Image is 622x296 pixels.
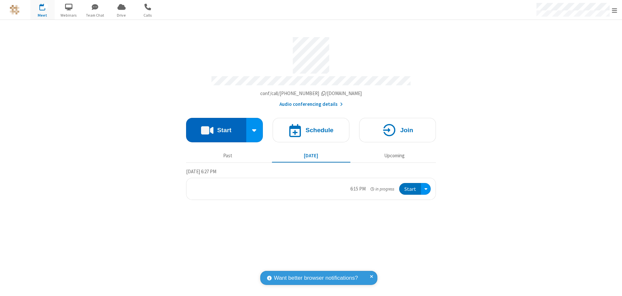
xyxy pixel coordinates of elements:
[371,186,394,192] em: in progress
[359,118,436,142] button: Join
[399,183,421,195] button: Start
[189,149,267,162] button: Past
[305,127,333,133] h4: Schedule
[10,5,20,15] img: QA Selenium DO NOT DELETE OR CHANGE
[186,168,216,175] span: [DATE] 6:27 PM
[109,12,134,18] span: Drive
[186,168,436,200] section: Today's Meetings
[421,183,431,195] div: Open menu
[186,118,246,142] button: Start
[260,90,362,96] span: Copy my meeting room link
[274,274,358,282] span: Want better browser notifications?
[260,90,362,97] button: Copy my meeting room linkCopy my meeting room link
[246,118,263,142] div: Start conference options
[350,185,366,193] div: 6:15 PM
[355,149,434,162] button: Upcoming
[30,12,55,18] span: Meet
[400,127,413,133] h4: Join
[273,118,349,142] button: Schedule
[217,127,231,133] h4: Start
[57,12,81,18] span: Webinars
[136,12,160,18] span: Calls
[272,149,350,162] button: [DATE]
[44,4,48,8] div: 1
[83,12,107,18] span: Team Chat
[186,32,436,108] section: Account details
[279,101,343,108] button: Audio conferencing details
